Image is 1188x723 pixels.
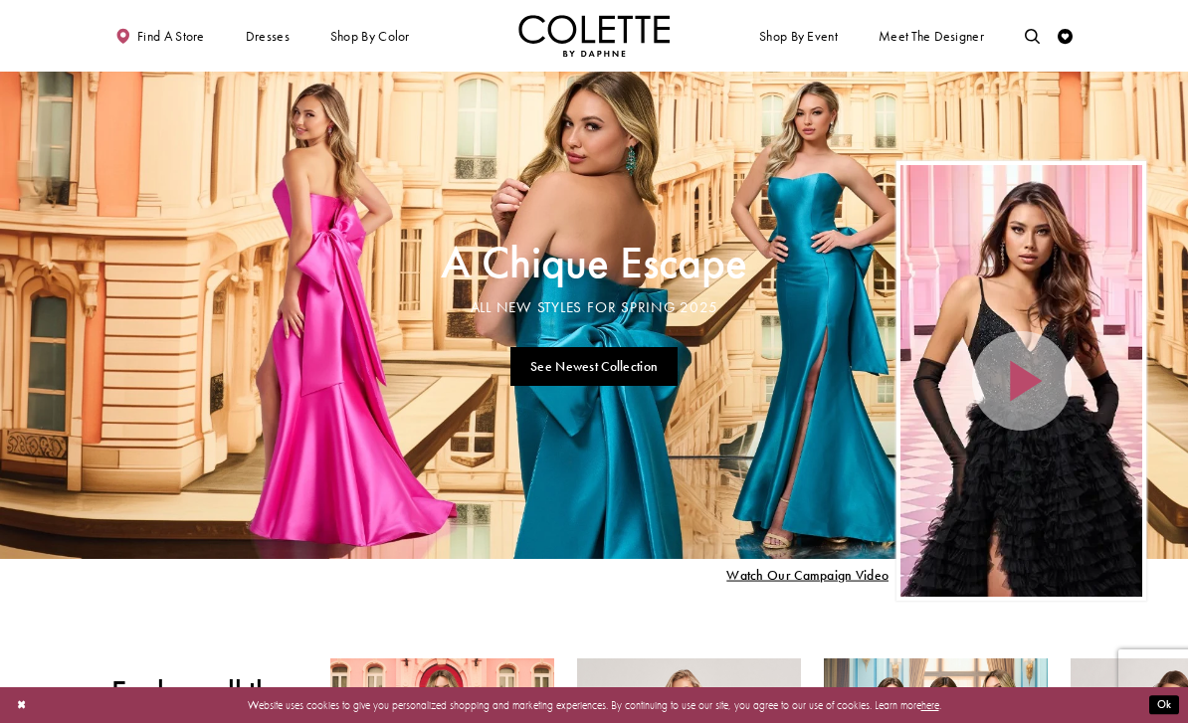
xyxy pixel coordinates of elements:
p: Website uses cookies to give you personalized shopping and marketing experiences. By continuing t... [108,695,1080,715]
span: Dresses [246,29,290,44]
a: Toggle search [1021,15,1044,57]
a: Meet the designer [875,15,988,57]
span: Play Slide #15 Video [726,567,889,582]
img: Colette by Daphne [518,15,670,57]
span: Shop by color [330,29,410,44]
a: See Newest Collection A Chique Escape All New Styles For Spring 2025 [510,347,679,386]
span: Shop by color [326,15,413,57]
button: Submit Dialog [1149,696,1179,715]
a: Check Wishlist [1054,15,1077,57]
a: Visit Home Page [518,15,670,57]
ul: Slider Links [436,340,751,392]
span: Shop By Event [759,29,838,44]
div: Video Player [900,165,1143,598]
a: here [921,698,939,712]
span: Dresses [242,15,294,57]
span: Meet the designer [879,29,984,44]
button: Close Dialog [9,692,34,719]
span: Find a store [137,29,205,44]
a: Find a store [111,15,208,57]
span: Shop By Event [755,15,841,57]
